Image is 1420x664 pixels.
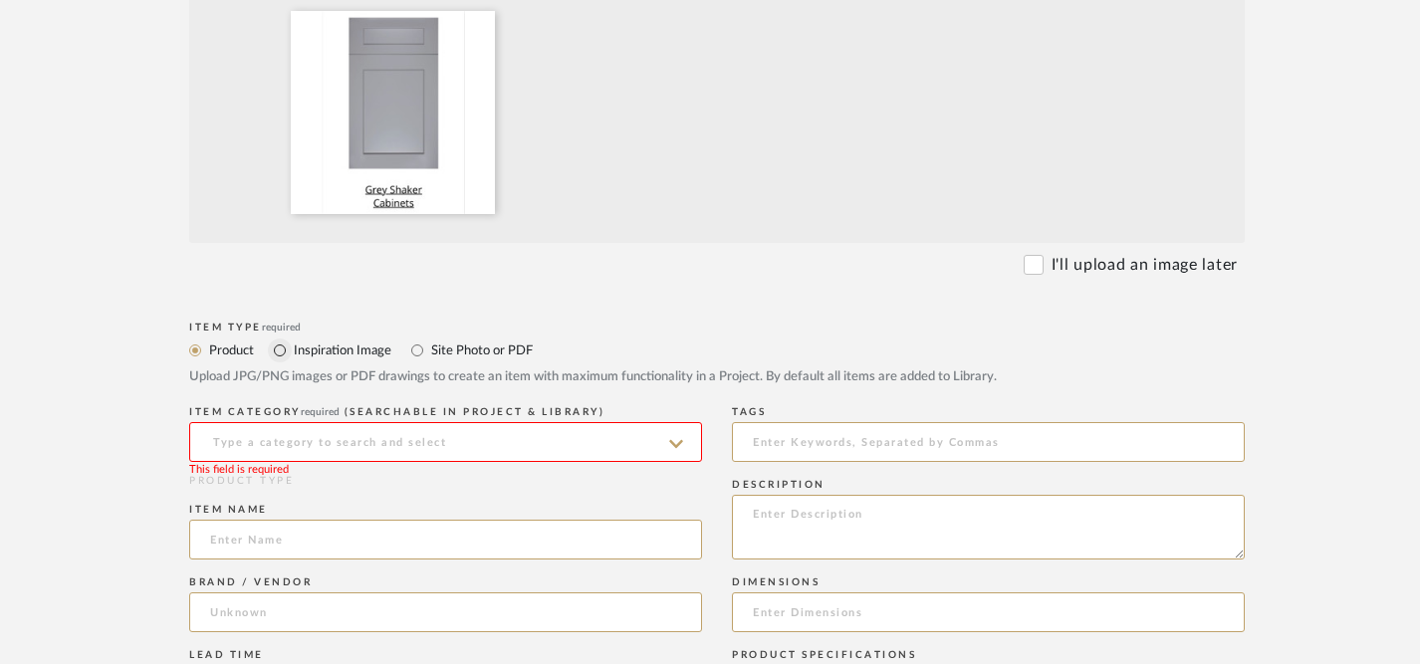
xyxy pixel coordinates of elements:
mat-radio-group: Select item type [189,337,1245,362]
div: Item Type [189,322,1245,333]
div: This field is required [189,462,289,479]
label: I'll upload an image later [1052,253,1238,277]
div: Description [732,479,1245,491]
div: Item name [189,504,702,516]
div: PRODUCT TYPE [189,474,702,489]
span: required [262,323,301,332]
label: Site Photo or PDF [429,339,533,361]
div: Upload JPG/PNG images or PDF drawings to create an item with maximum functionality in a Project. ... [189,367,1245,387]
div: ITEM CATEGORY [189,406,702,418]
div: Product Specifications [732,649,1245,661]
div: Lead Time [189,649,702,661]
input: Type a category to search and select [189,422,702,462]
span: (Searchable in Project & Library) [345,407,605,417]
input: Enter Name [189,520,702,559]
input: Enter Keywords, Separated by Commas [732,422,1245,462]
div: Dimensions [732,576,1245,588]
span: required [301,407,340,417]
div: Tags [732,406,1245,418]
label: Inspiration Image [292,339,391,361]
div: Brand / Vendor [189,576,702,588]
input: Enter Dimensions [732,592,1245,632]
input: Unknown [189,592,702,632]
label: Product [207,339,254,361]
